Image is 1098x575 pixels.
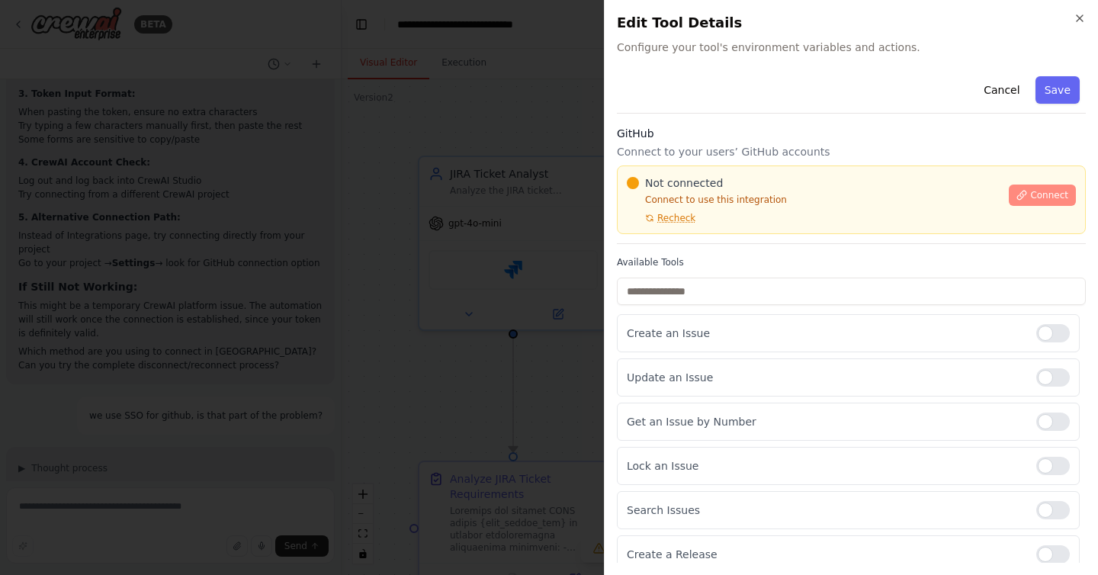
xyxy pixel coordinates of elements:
[645,175,723,191] span: Not connected
[617,126,1086,141] h3: GitHub
[627,414,1024,429] p: Get an Issue by Number
[1009,185,1076,206] button: Connect
[627,458,1024,474] p: Lock an Issue
[1035,76,1080,104] button: Save
[627,194,1000,206] p: Connect to use this integration
[974,76,1029,104] button: Cancel
[627,547,1024,562] p: Create a Release
[627,370,1024,385] p: Update an Issue
[617,12,1086,34] h2: Edit Tool Details
[617,144,1086,159] p: Connect to your users’ GitHub accounts
[627,503,1024,518] p: Search Issues
[627,212,695,224] button: Recheck
[617,256,1086,268] label: Available Tools
[627,326,1024,341] p: Create an Issue
[657,212,695,224] span: Recheck
[1030,189,1068,201] span: Connect
[617,40,1086,55] span: Configure your tool's environment variables and actions.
